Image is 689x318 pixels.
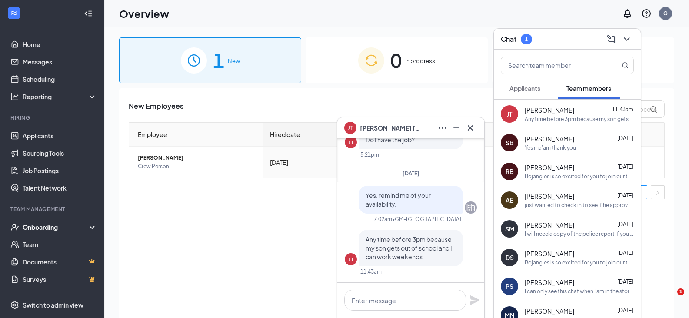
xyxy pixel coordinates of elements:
[23,253,97,271] a: DocumentsCrown
[506,138,514,147] div: SB
[612,106,633,113] span: 11:43am
[360,151,379,158] div: 5:21pm
[10,223,19,231] svg: UserCheck
[138,154,256,162] span: [PERSON_NAME]
[23,36,97,53] a: Home
[23,179,97,197] a: Talent Network
[620,32,634,46] button: ChevronDown
[405,57,435,65] span: In progress
[506,196,513,204] div: AE
[469,295,480,305] svg: Plane
[525,192,574,201] span: [PERSON_NAME]
[677,288,684,295] span: 1
[23,162,97,179] a: Job Postings
[465,123,476,133] svg: Cross
[525,201,634,209] div: just wanted to check in to see if he approved it or not!
[213,45,224,75] span: 1
[360,268,382,275] div: 11:43am
[23,144,97,162] a: Sourcing Tools
[506,253,514,262] div: DS
[449,121,463,135] button: Minimize
[525,288,634,295] div: I can only see this chat when I am in the store, After 4pm, i do not read messages. I am here thi...
[617,192,633,199] span: [DATE]
[525,144,576,151] div: Yes ma'am thank you
[525,35,528,43] div: 1
[23,127,97,144] a: Applicants
[10,114,95,121] div: Hiring
[10,92,19,101] svg: Analysis
[23,236,97,253] a: Team
[507,110,512,118] div: JT
[506,167,514,176] div: RB
[617,278,633,285] span: [DATE]
[129,123,263,147] th: Employee
[525,249,574,258] span: [PERSON_NAME]
[617,307,633,314] span: [DATE]
[84,9,93,18] svg: Collapse
[366,191,431,208] span: Yes. remind me of your availability.
[270,157,351,167] div: [DATE]
[525,230,634,238] div: I will need a copy of the police report if you were in an accident. You were placed on probation ...
[392,215,461,223] span: • GM-[GEOGRAPHIC_DATA]
[566,84,611,92] span: Team members
[138,162,256,171] span: Crew Person
[270,130,345,139] span: Hired date
[366,235,452,261] span: Any time before 3pm because my son gets out of school and I can work weekends
[525,307,574,315] span: [PERSON_NAME]
[403,170,419,177] span: [DATE]
[436,121,449,135] button: Ellipses
[390,45,402,75] span: 0
[228,57,240,65] span: New
[23,70,97,88] a: Scheduling
[10,9,18,17] svg: WorkstreamLogo
[506,282,513,291] div: PS
[617,164,633,170] span: [DATE]
[525,221,574,229] span: [PERSON_NAME]
[622,8,632,19] svg: Notifications
[23,223,90,231] div: Onboarding
[23,271,97,288] a: SurveysCrown
[525,163,574,172] span: [PERSON_NAME]
[23,92,97,101] div: Reporting
[604,32,618,46] button: ComposeMessage
[374,215,392,223] div: 7:02am
[349,256,353,263] div: JT
[525,115,634,123] div: Any time before 3pm because my son gets out of school and I can work weekends
[23,53,97,70] a: Messages
[655,190,660,195] span: right
[505,224,514,233] div: SM
[606,34,616,44] svg: ComposeMessage
[501,34,516,44] h3: Chat
[525,278,574,287] span: [PERSON_NAME]
[617,221,633,228] span: [DATE]
[509,84,540,92] span: Applicants
[129,100,183,118] span: New Employees
[10,205,95,213] div: Team Management
[437,123,448,133] svg: Ellipses
[119,6,169,21] h1: Overview
[651,185,665,199] button: right
[663,10,668,17] div: G
[349,139,353,146] div: JT
[525,259,634,266] div: Bojangles is so excited for you to join our team! Do you know anyone else who might be interested...
[501,57,604,74] input: Search team member
[525,134,574,143] span: [PERSON_NAME]
[622,34,632,44] svg: ChevronDown
[617,135,633,141] span: [DATE]
[10,301,19,309] svg: Settings
[525,173,634,180] div: Bojangles is so excited for you to join our team! Do you know anyone else who might be interested...
[651,185,665,199] li: Next Page
[360,123,421,133] span: [PERSON_NAME] [PERSON_NAME]
[451,123,462,133] svg: Minimize
[617,250,633,256] span: [DATE]
[525,106,574,114] span: [PERSON_NAME]
[463,121,477,135] button: Cross
[466,202,476,213] svg: Company
[659,288,680,309] iframe: Intercom live chat
[23,301,83,309] div: Switch to admin view
[641,8,652,19] svg: QuestionInfo
[622,62,629,69] svg: MagnifyingGlass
